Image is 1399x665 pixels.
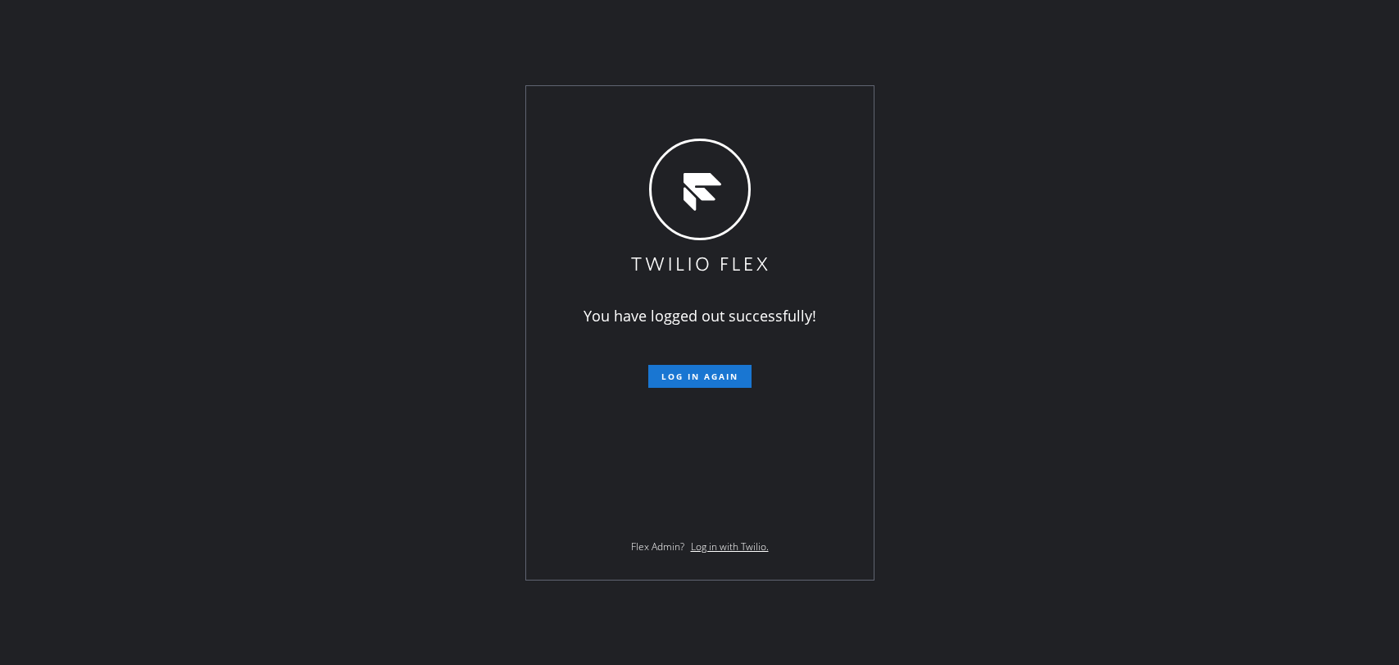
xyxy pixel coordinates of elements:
[661,371,738,382] span: Log in again
[691,540,769,553] a: Log in with Twilio.
[584,306,816,326] span: You have logged out successfully!
[631,540,684,553] span: Flex Admin?
[648,365,752,388] button: Log in again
